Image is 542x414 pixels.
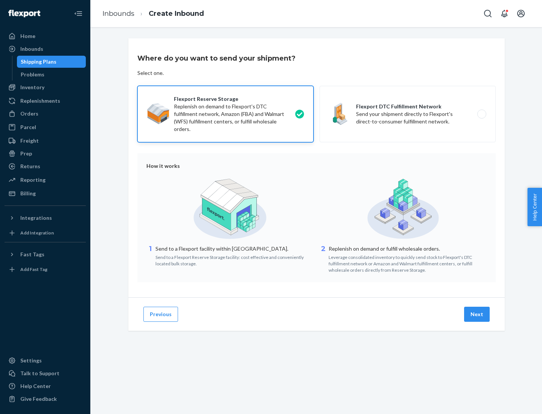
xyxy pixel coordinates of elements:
div: Integrations [20,214,52,222]
div: Send to a Flexport Reserve Storage facility: cost effective and conveniently located bulk storage. [155,253,314,267]
a: Inventory [5,81,86,93]
div: Inbounds [20,45,43,53]
button: Give Feedback [5,393,86,405]
div: Prep [20,150,32,157]
div: Home [20,32,35,40]
div: Talk to Support [20,370,59,377]
a: Billing [5,187,86,199]
div: Inventory [20,84,44,91]
div: 2 [320,244,327,273]
a: Settings [5,355,86,367]
div: 1 [146,244,154,267]
div: Add Integration [20,230,54,236]
a: Freight [5,135,86,147]
button: Fast Tags [5,248,86,260]
a: Add Fast Tag [5,263,86,275]
button: Open notifications [497,6,512,21]
a: Shipping Plans [17,56,86,68]
a: Returns [5,160,86,172]
div: Problems [21,71,44,78]
div: Parcel [20,123,36,131]
div: Select one. [137,69,164,77]
a: Create Inbound [149,9,204,18]
a: Add Integration [5,227,86,239]
div: Billing [20,190,36,197]
div: Fast Tags [20,251,44,258]
a: Talk to Support [5,367,86,379]
div: Help Center [20,382,51,390]
a: Inbounds [5,43,86,55]
a: Inbounds [102,9,134,18]
div: Add Fast Tag [20,266,47,272]
ol: breadcrumbs [96,3,210,25]
a: Orders [5,108,86,120]
div: Replenishments [20,97,60,105]
a: Parcel [5,121,86,133]
h3: Where do you want to send your shipment? [137,53,295,63]
button: Previous [143,307,178,322]
img: Flexport logo [8,10,40,17]
a: Replenishments [5,95,86,107]
div: Freight [20,137,39,145]
div: Settings [20,357,42,364]
button: Next [464,307,490,322]
button: Help Center [527,188,542,226]
button: Close Navigation [71,6,86,21]
div: Reporting [20,176,46,184]
div: How it works [146,162,487,170]
div: Shipping Plans [21,58,56,65]
p: Replenish on demand or fulfill wholesale orders. [329,245,487,253]
a: Help Center [5,380,86,392]
button: Open Search Box [480,6,495,21]
a: Reporting [5,174,86,186]
a: Prep [5,148,86,160]
div: Returns [20,163,40,170]
a: Home [5,30,86,42]
button: Integrations [5,212,86,224]
div: Leverage consolidated inventory to quickly send stock to Flexport's DTC fulfillment network or Am... [329,253,487,273]
button: Open account menu [513,6,528,21]
div: Give Feedback [20,395,57,403]
div: Orders [20,110,38,117]
a: Problems [17,68,86,81]
p: Send to a Flexport facility within [GEOGRAPHIC_DATA]. [155,245,314,253]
